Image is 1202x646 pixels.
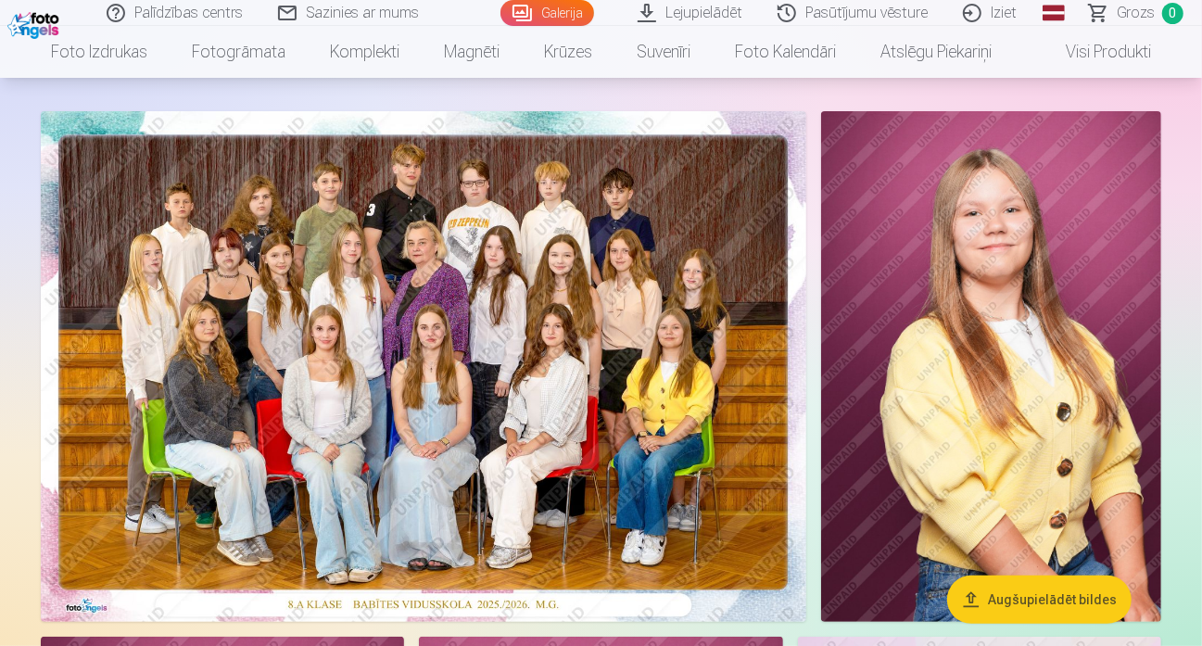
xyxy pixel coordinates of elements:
[713,26,858,78] a: Foto kalendāri
[170,26,308,78] a: Fotogrāmata
[1162,3,1183,24] span: 0
[614,26,713,78] a: Suvenīri
[29,26,170,78] a: Foto izdrukas
[858,26,1014,78] a: Atslēgu piekariņi
[522,26,614,78] a: Krūzes
[308,26,422,78] a: Komplekti
[1014,26,1173,78] a: Visi produkti
[1117,2,1155,24] span: Grozs
[7,7,64,39] img: /fa1
[422,26,522,78] a: Magnēti
[947,576,1132,624] button: Augšupielādēt bildes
